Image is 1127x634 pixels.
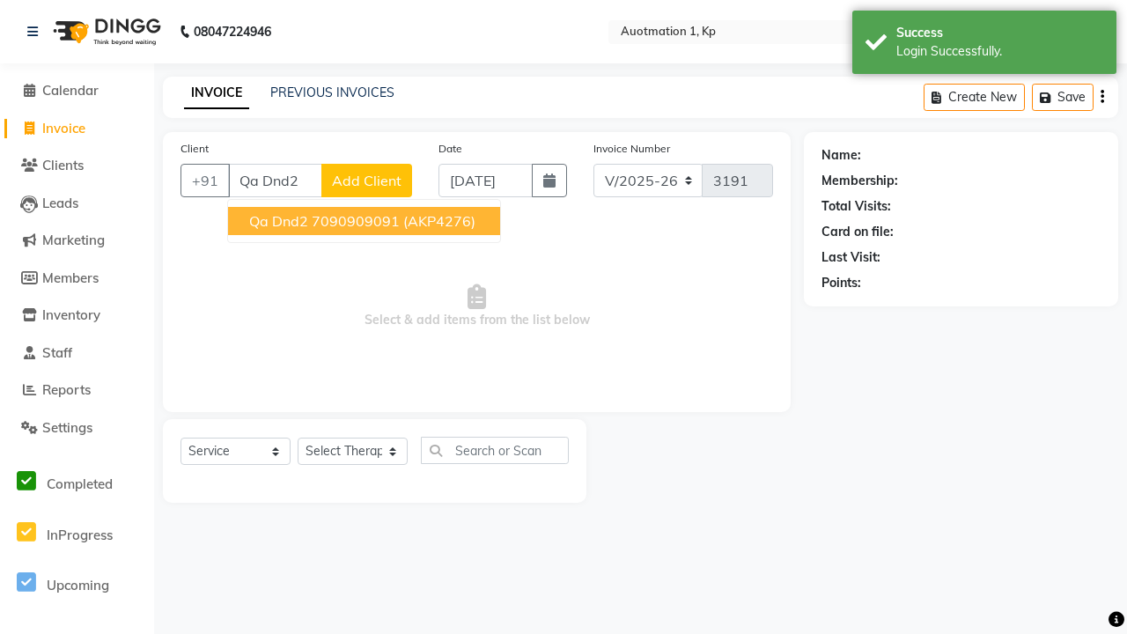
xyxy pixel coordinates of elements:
[42,419,92,436] span: Settings
[42,306,100,323] span: Inventory
[821,274,861,292] div: Points:
[42,344,72,361] span: Staff
[4,231,150,251] a: Marketing
[249,212,308,230] span: Qa Dnd2
[180,164,230,197] button: +91
[228,164,322,197] input: Search by Name/Mobile/Email/Code
[821,223,894,241] div: Card on file:
[47,527,113,543] span: InProgress
[4,81,150,101] a: Calendar
[421,437,569,464] input: Search or Scan
[321,164,412,197] button: Add Client
[4,269,150,289] a: Members
[42,195,78,211] span: Leads
[438,141,462,157] label: Date
[896,24,1103,42] div: Success
[4,343,150,364] a: Staff
[821,248,880,267] div: Last Visit:
[42,232,105,248] span: Marketing
[821,197,891,216] div: Total Visits:
[42,157,84,173] span: Clients
[4,306,150,326] a: Inventory
[4,156,150,176] a: Clients
[403,212,475,230] span: (AKP4276)
[194,7,271,56] b: 08047224946
[924,84,1025,111] button: Create New
[45,7,166,56] img: logo
[4,418,150,439] a: Settings
[4,194,150,214] a: Leads
[821,172,898,190] div: Membership:
[42,269,99,286] span: Members
[270,85,394,100] a: PREVIOUS INVOICES
[180,218,773,394] span: Select & add items from the list below
[312,212,400,230] ngb-highlight: 7090909091
[180,141,209,157] label: Client
[4,119,150,139] a: Invoice
[1032,84,1094,111] button: Save
[4,380,150,401] a: Reports
[42,120,85,136] span: Invoice
[47,475,113,492] span: Completed
[896,42,1103,61] div: Login Successfully.
[821,146,861,165] div: Name:
[593,141,670,157] label: Invoice Number
[47,577,109,593] span: Upcoming
[184,77,249,109] a: INVOICE
[332,172,401,189] span: Add Client
[42,381,91,398] span: Reports
[42,82,99,99] span: Calendar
